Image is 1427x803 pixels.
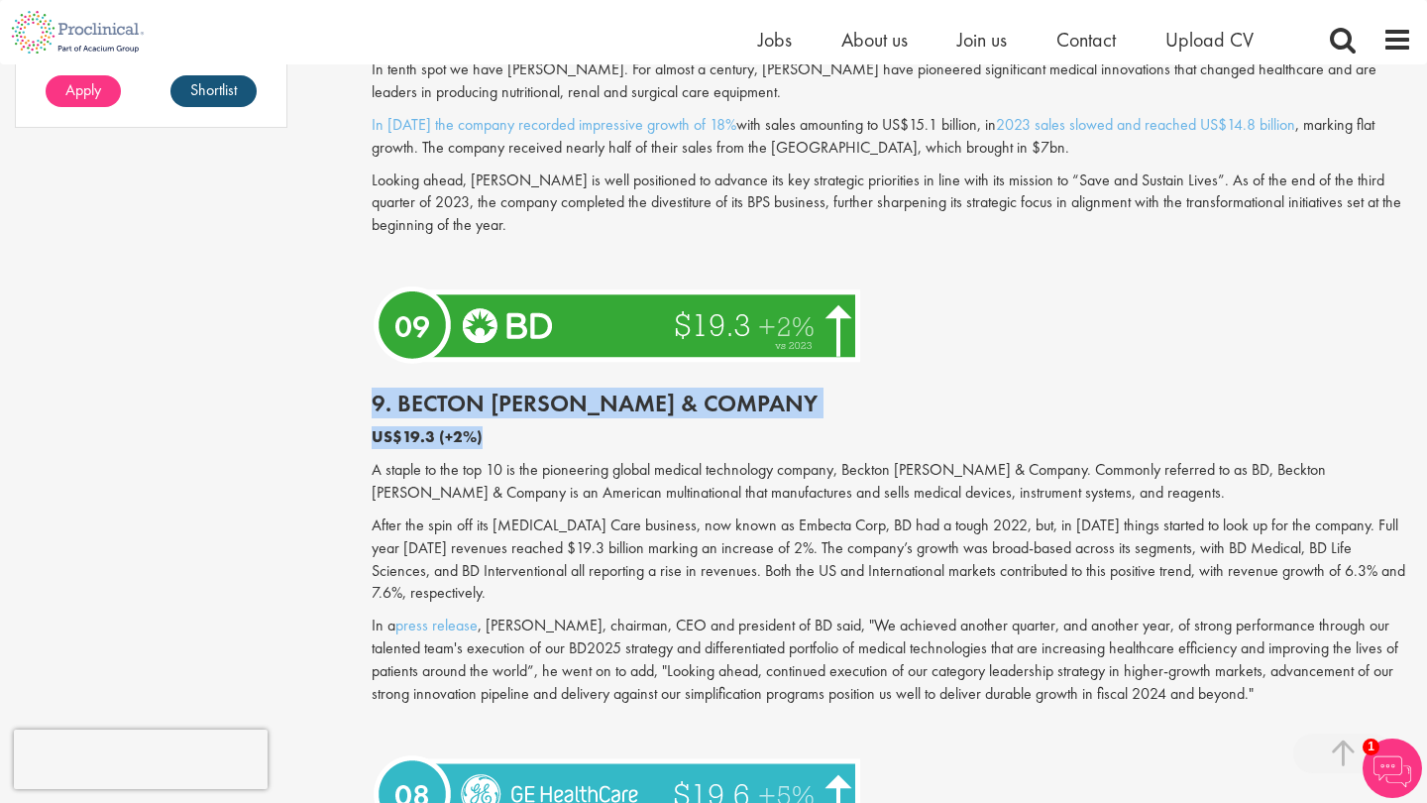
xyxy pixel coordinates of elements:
[372,114,736,135] a: In [DATE] the company recorded impressive growth of 18%
[14,730,268,789] iframe: reCAPTCHA
[372,426,483,447] b: US$19.3 (+2%)
[372,114,1412,160] p: with sales amounting to US$15.1 billion, in , marking flat growth. The company received nearly ha...
[758,27,792,53] a: Jobs
[957,27,1007,53] a: Join us
[1165,27,1254,53] a: Upload CV
[1056,27,1116,53] a: Contact
[372,58,1412,104] p: In tenth spot we have [PERSON_NAME]. For almost a century, [PERSON_NAME] have pioneered significa...
[65,79,101,100] span: Apply
[372,615,1412,705] p: In a , [PERSON_NAME], chairman, CEO and president of BD said, "We achieved another quarter, and a...
[372,515,1412,605] p: After the spin off its [MEDICAL_DATA] Care business, now known as Embecta Corp, BD had a tough 20...
[170,75,257,107] a: Shortlist
[395,615,478,635] a: press release
[1363,739,1379,755] span: 1
[372,391,1412,416] h2: 9. Becton [PERSON_NAME] & Company
[46,75,121,107] a: Apply
[841,27,908,53] a: About us
[372,459,1412,505] p: A staple to the top 10 is the pioneering global medical technology company, Beckton [PERSON_NAME]...
[372,170,1412,238] p: Looking ahead, [PERSON_NAME] is well positioned to advance its key strategic priorities in line w...
[996,114,1295,135] a: 2023 sales slowed and reached US$14.8 billion
[1363,739,1422,798] img: Chatbot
